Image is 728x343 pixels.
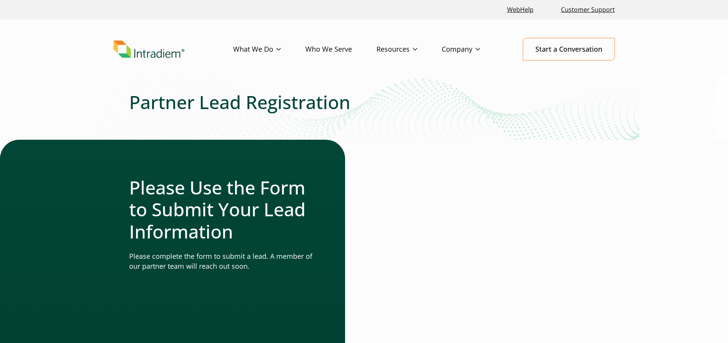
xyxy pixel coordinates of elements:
[558,2,618,18] a: Customer Support
[305,38,376,60] a: Who We Serve
[129,176,315,243] h2: Please Use the Form to Submit Your Lead Information
[129,91,599,113] h2: Partner Lead Registration
[113,41,185,58] img: Intradiem
[504,2,537,18] a: Link opens in a new window
[129,252,315,271] p: Please complete the form to submit a lead. A member of our partner team will reach out soon.
[233,38,305,60] a: What We Do
[376,38,442,60] a: Resources
[113,41,233,58] a: Link to homepage of Intradiem
[442,38,504,60] a: Company
[523,38,615,60] a: Start a Conversation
